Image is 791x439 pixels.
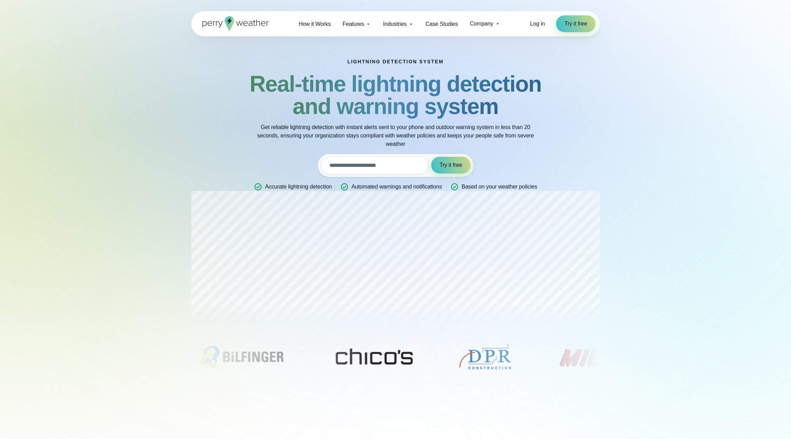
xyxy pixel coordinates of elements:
a: Try it free [556,15,596,32]
a: How it Works [293,17,337,31]
span: Log in [530,21,545,27]
p: Accurate lightning detection [265,183,332,191]
div: 3 of 11 [457,339,513,374]
span: How it Works [299,20,331,28]
a: Log in [530,20,545,28]
button: Try it free [431,157,471,174]
h1: Lightning detection system [347,59,443,64]
p: Based on your weather policies [462,183,537,191]
div: 2 of 11 [324,339,423,374]
a: Case Studies [420,17,464,31]
p: Automated warnings and notifications [351,183,442,191]
img: Bilfinger.svg [191,339,291,374]
span: Try it free [440,161,462,169]
img: Milos.svg [547,339,646,374]
strong: Real-time lightning detection and warning system [250,71,542,119]
span: Try it free [564,20,587,28]
img: DPR-Construction.svg [457,339,513,374]
span: Company [470,20,493,28]
div: 4 of 11 [547,339,646,374]
span: Industries [383,20,406,28]
p: Get reliable lightning detection with instant alerts sent to your phone and outdoor warning syste... [256,123,535,148]
img: Chicos.svg [324,339,423,374]
div: 1 of 11 [191,339,291,374]
div: slideshow [191,339,600,378]
span: Features [343,20,364,28]
span: Case Studies [426,20,458,28]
